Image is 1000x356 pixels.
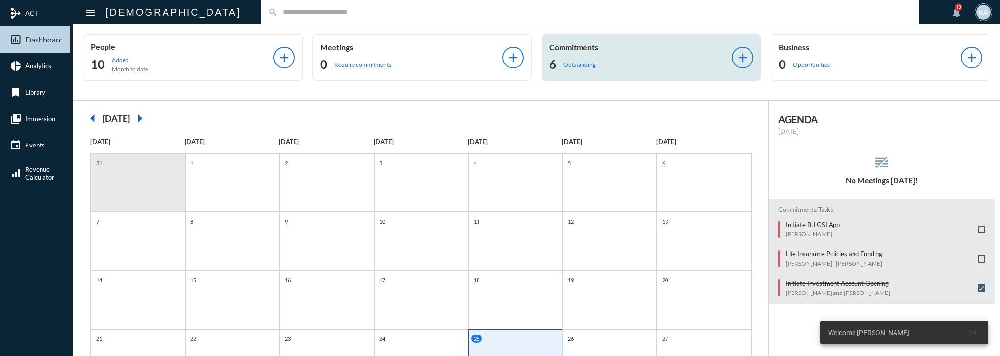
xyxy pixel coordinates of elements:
[83,108,103,128] mat-icon: arrow_left
[960,324,984,341] button: Ok
[282,159,290,167] p: 2
[786,279,890,287] p: Initiate Investment Account Opening
[188,159,196,167] p: 1
[320,42,503,52] p: Meetings
[188,276,199,284] p: 15
[549,57,556,72] h2: 6
[965,51,979,64] mat-icon: add
[778,127,986,135] p: [DATE]
[769,176,996,185] h5: No Meetings [DATE]!
[282,276,293,284] p: 16
[471,217,482,226] p: 11
[10,60,21,72] mat-icon: pie_chart
[660,335,670,343] p: 27
[10,86,21,98] mat-icon: bookmark
[786,289,890,296] p: [PERSON_NAME] and [PERSON_NAME]
[471,335,482,343] p: 25
[793,61,830,68] p: Opportunities
[779,57,786,72] h2: 0
[778,113,986,125] h2: AGENDA
[471,159,479,167] p: 4
[828,328,909,337] span: Welcome [PERSON_NAME]
[279,138,373,146] p: [DATE]
[320,57,327,72] h2: 0
[94,335,104,343] p: 21
[549,42,732,52] p: Commitments
[25,115,55,123] span: Immersion
[94,276,104,284] p: 14
[786,250,882,258] p: Life Insurance Policies and Funding
[81,2,101,22] button: Toggle sidenav
[90,138,185,146] p: [DATE]
[468,138,562,146] p: [DATE]
[105,4,241,20] h2: [DEMOGRAPHIC_DATA]
[377,217,388,226] p: 10
[786,221,840,229] p: Initiate BU GSI App
[563,61,596,68] p: Outstanding
[94,217,102,226] p: 7
[968,329,977,336] span: Ok
[25,62,51,70] span: Analytics
[565,217,576,226] p: 12
[565,276,576,284] p: 19
[778,206,986,213] h2: Commitments/Tasks
[103,113,130,124] h2: [DATE]
[25,166,54,181] span: Revenue Calculator
[94,159,104,167] p: 31
[374,138,468,146] p: [DATE]
[282,335,293,343] p: 23
[10,113,21,125] mat-icon: collections_bookmark
[85,7,97,19] mat-icon: Side nav toggle icon
[874,154,890,170] mat-icon: reorder
[955,3,962,11] div: 13
[112,56,148,63] p: Added
[656,138,750,146] p: [DATE]
[10,139,21,151] mat-icon: event
[334,61,391,68] p: Require commitments
[951,6,962,18] mat-icon: notifications
[25,88,45,96] span: Library
[10,168,21,179] mat-icon: signal_cellular_alt
[779,42,961,52] p: Business
[471,276,482,284] p: 18
[660,159,667,167] p: 6
[130,108,149,128] mat-icon: arrow_right
[282,217,290,226] p: 9
[91,42,273,51] p: People
[377,276,388,284] p: 17
[25,35,63,44] span: Dashboard
[277,51,291,64] mat-icon: add
[185,138,279,146] p: [DATE]
[506,51,520,64] mat-icon: add
[268,7,278,17] mat-icon: search
[660,217,670,226] p: 13
[562,138,656,146] p: [DATE]
[377,335,388,343] p: 24
[565,335,576,343] p: 26
[976,5,991,20] div: KA
[786,260,882,267] p: [PERSON_NAME] - [PERSON_NAME]
[377,159,385,167] p: 3
[25,141,45,149] span: Events
[736,51,750,64] mat-icon: add
[10,34,21,45] mat-icon: insert_chart_outlined
[565,159,573,167] p: 5
[188,217,196,226] p: 8
[25,9,38,17] span: ACT
[660,276,670,284] p: 20
[10,7,21,19] mat-icon: mediation
[91,57,104,72] h2: 10
[112,65,148,73] p: Month to date
[786,230,840,238] p: [PERSON_NAME]
[188,335,199,343] p: 22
